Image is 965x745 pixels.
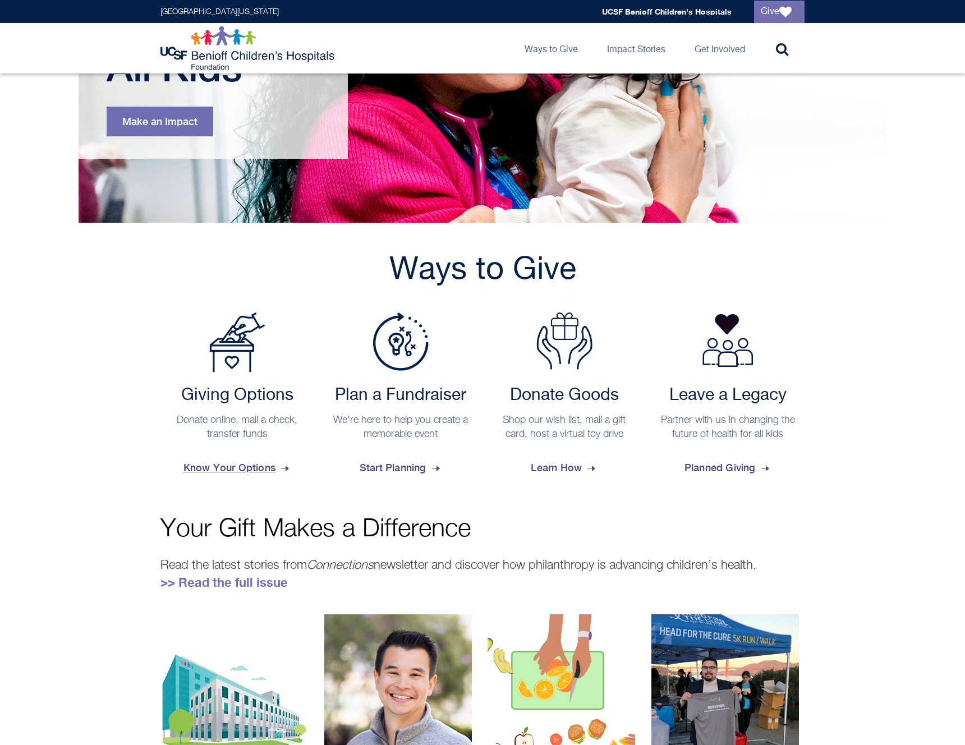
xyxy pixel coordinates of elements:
a: Give [754,1,805,23]
img: Logo for UCSF Benioff Children's Hospitals Foundation [160,26,337,71]
a: Leave a Legacy Partner with us in changing the future of health for all kids Planned Giving [651,312,805,483]
p: Your Gift Makes a Difference [160,517,805,542]
h2: Ways to Give [160,251,805,290]
p: We're here to help you create a memorable event [330,413,472,442]
p: Donate online, mail a check, transfer funds [166,413,309,442]
h2: Donate Goods [493,385,636,406]
img: Payment Options [209,312,265,372]
span: Know Your Options [183,453,291,483]
a: Plan a Fundraiser Plan a Fundraiser We're here to help you create a memorable event Start Planning [324,312,478,483]
span: Learn How [531,453,598,483]
span: Planned Giving [684,453,771,483]
h2: Leave a Legacy [657,385,799,406]
img: Donate Goods [536,312,592,370]
a: UCSF Benioff Children's Hospitals [602,7,732,16]
a: Get Involved [686,23,754,73]
em: Connections [307,559,374,572]
img: Plan a Fundraiser [373,312,429,371]
a: [GEOGRAPHIC_DATA][US_STATE] [160,8,279,16]
p: Read the latest stories from newsletter and discover how philanthropy is advancing children’s hea... [160,556,805,592]
a: Payment Options Giving Options Donate online, mail a check, transfer funds Know Your Options [160,312,314,483]
p: Shop our wish list, mail a gift card, host a virtual toy drive [493,413,636,442]
h2: Giving Options [166,385,309,406]
a: Donate Goods Donate Goods Shop our wish list, mail a gift card, host a virtual toy drive Learn How [488,312,641,483]
p: Partner with us in changing the future of health for all kids [657,413,799,442]
a: Ways to Give [516,23,587,73]
a: Make an Impact [107,107,213,136]
h2: Plan a Fundraiser [330,385,472,406]
a: >> Read the full issue [160,575,288,590]
a: Impact Stories [598,23,674,73]
span: Start Planning [360,453,442,483]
